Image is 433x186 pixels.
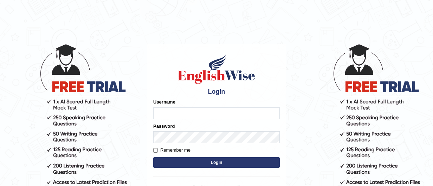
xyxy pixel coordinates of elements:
[153,99,175,105] label: Username
[153,88,280,95] h4: Login
[153,123,175,129] label: Password
[153,147,190,154] label: Remember me
[153,148,158,153] input: Remember me
[176,53,257,85] img: Logo of English Wise sign in for intelligent practice with AI
[153,157,280,168] button: Login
